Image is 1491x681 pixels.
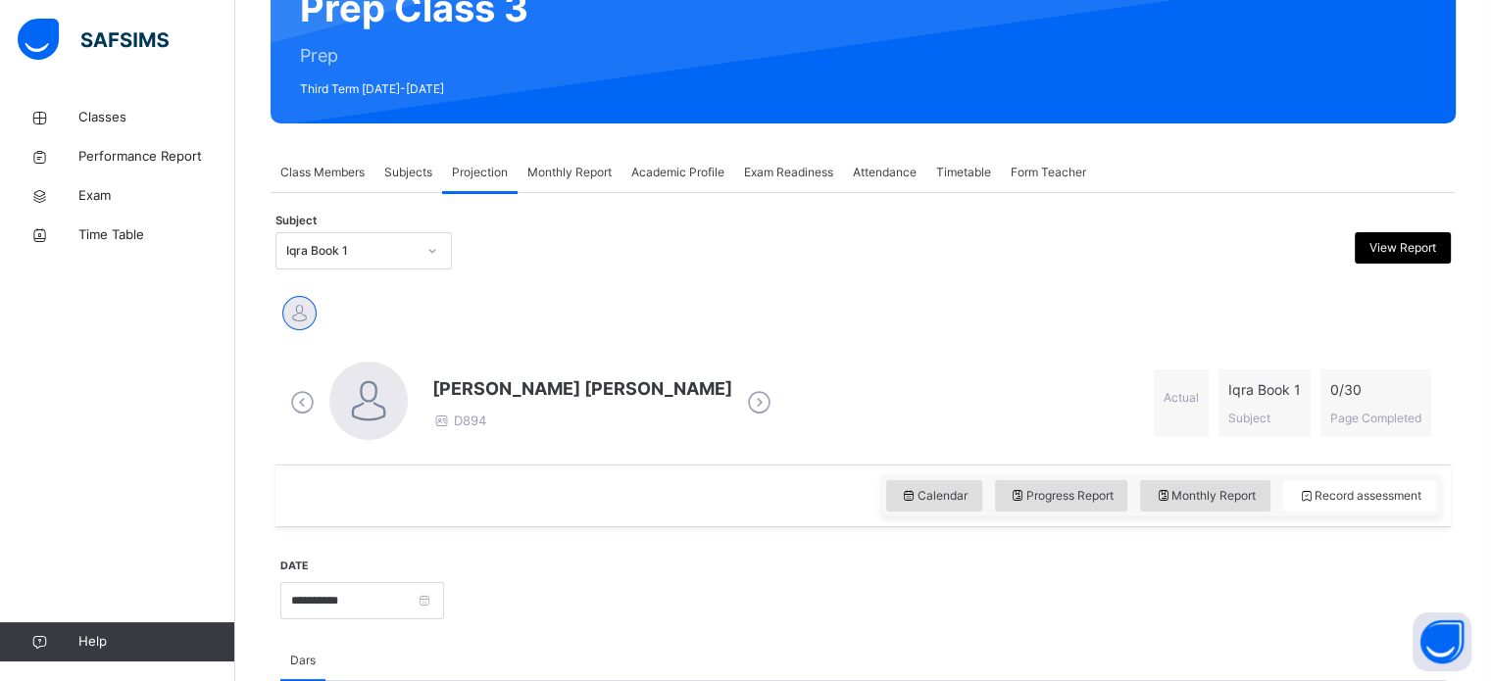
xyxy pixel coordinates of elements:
[78,225,235,245] span: Time Table
[631,164,724,181] span: Academic Profile
[1413,612,1471,671] button: Open asap
[286,242,416,260] div: Iqra Book 1
[78,186,235,206] span: Exam
[1164,390,1199,405] span: Actual
[1298,487,1421,505] span: Record assessment
[78,108,235,127] span: Classes
[1228,379,1301,400] span: Iqra Book 1
[1330,379,1421,400] span: 0 / 30
[280,559,309,574] label: Date
[1155,487,1256,505] span: Monthly Report
[1228,411,1270,425] span: Subject
[1369,239,1436,257] span: View Report
[432,375,732,402] span: [PERSON_NAME] [PERSON_NAME]
[936,164,991,181] span: Timetable
[527,164,612,181] span: Monthly Report
[1011,164,1086,181] span: Form Teacher
[452,164,508,181] span: Projection
[1010,487,1114,505] span: Progress Report
[280,164,365,181] span: Class Members
[901,487,968,505] span: Calendar
[275,213,317,229] span: Subject
[432,413,486,428] span: D894
[853,164,917,181] span: Attendance
[78,147,235,167] span: Performance Report
[290,652,316,669] span: Dars
[18,19,169,60] img: safsims
[744,164,833,181] span: Exam Readiness
[1330,411,1421,425] span: Page Completed
[384,164,432,181] span: Subjects
[78,632,234,652] span: Help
